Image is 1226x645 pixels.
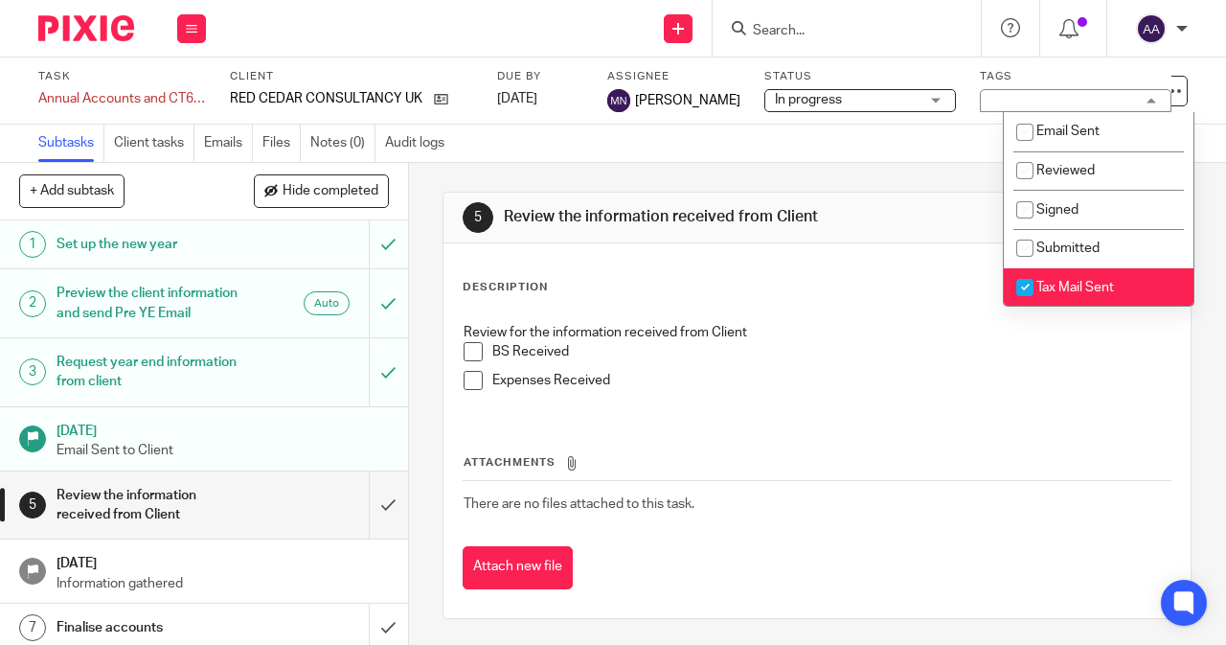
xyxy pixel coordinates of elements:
img: svg%3E [1136,13,1167,44]
img: svg%3E [607,89,630,112]
label: Client [230,69,473,84]
label: Due by [497,69,583,84]
p: Description [463,280,548,295]
h1: Request year end information from client [57,348,252,397]
p: Expenses Received [492,371,1170,390]
div: 1 [19,231,46,258]
p: BS Received [492,342,1170,361]
span: Attachments [464,457,556,468]
span: Tax Mail Sent [1036,281,1114,294]
a: Client tasks [114,125,194,162]
span: Signed [1036,203,1078,217]
a: Files [262,125,301,162]
span: Hide completed [283,184,378,199]
input: Search [751,23,923,40]
div: 5 [463,202,493,233]
h1: [DATE] [57,549,389,573]
h1: Preview the client information and send Pre YE Email [57,279,252,328]
label: Task [38,69,206,84]
p: RED CEDAR CONSULTANCY UK LTD [230,89,424,108]
h1: [DATE] [57,417,389,441]
img: Pixie [38,15,134,41]
p: Information gathered [57,574,389,593]
span: Email Sent [1036,125,1100,138]
h1: Finalise accounts [57,613,252,642]
span: Reviewed [1036,164,1095,177]
label: Tags [980,69,1171,84]
h1: Review the information received from Client [57,481,252,530]
p: Email Sent to Client [57,441,389,460]
span: [PERSON_NAME] [635,91,740,110]
p: Review for the information received from Client [464,323,1170,342]
span: Submitted [1036,242,1100,255]
h1: Review the information received from Client [504,207,858,227]
a: Audit logs [385,125,454,162]
button: + Add subtask [19,174,125,207]
span: In progress [775,93,842,106]
button: Hide completed [254,174,389,207]
a: Notes (0) [310,125,375,162]
div: 2 [19,290,46,317]
button: Attach new file [463,546,573,589]
div: 5 [19,492,46,518]
span: There are no files attached to this task. [464,497,694,511]
a: Subtasks [38,125,104,162]
div: 3 [19,358,46,385]
label: Status [764,69,956,84]
span: [DATE] [497,92,537,105]
div: Auto [304,291,350,315]
label: Assignee [607,69,740,84]
h1: Set up the new year [57,230,252,259]
a: Emails [204,125,253,162]
div: 7 [19,614,46,641]
div: Annual Accounts and CT600 [38,89,206,108]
